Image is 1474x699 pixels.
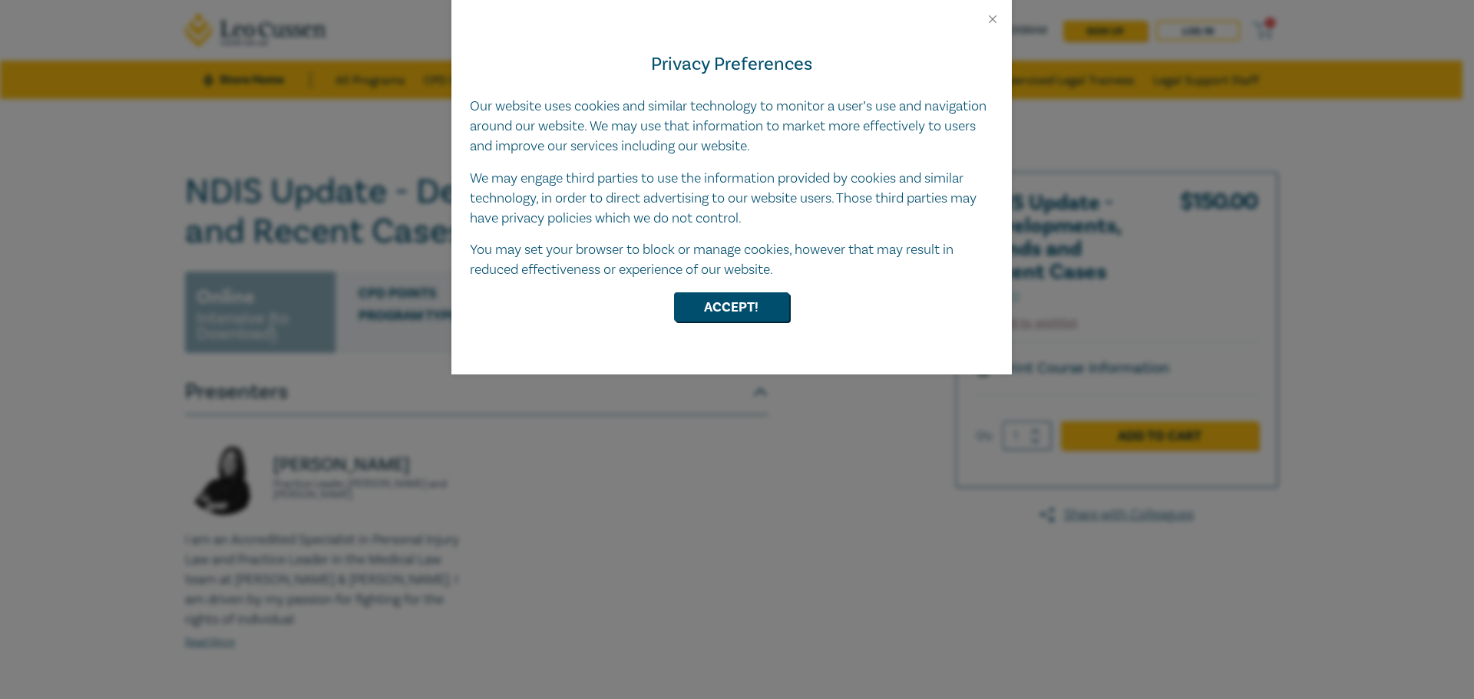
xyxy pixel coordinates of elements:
p: Our website uses cookies and similar technology to monitor a user’s use and navigation around our... [470,97,993,157]
h4: Privacy Preferences [470,51,993,78]
button: Accept! [674,292,789,321]
button: Close [986,12,1000,26]
p: We may engage third parties to use the information provided by cookies and similar technology, in... [470,169,993,229]
p: You may set your browser to block or manage cookies, however that may result in reduced effective... [470,240,993,280]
